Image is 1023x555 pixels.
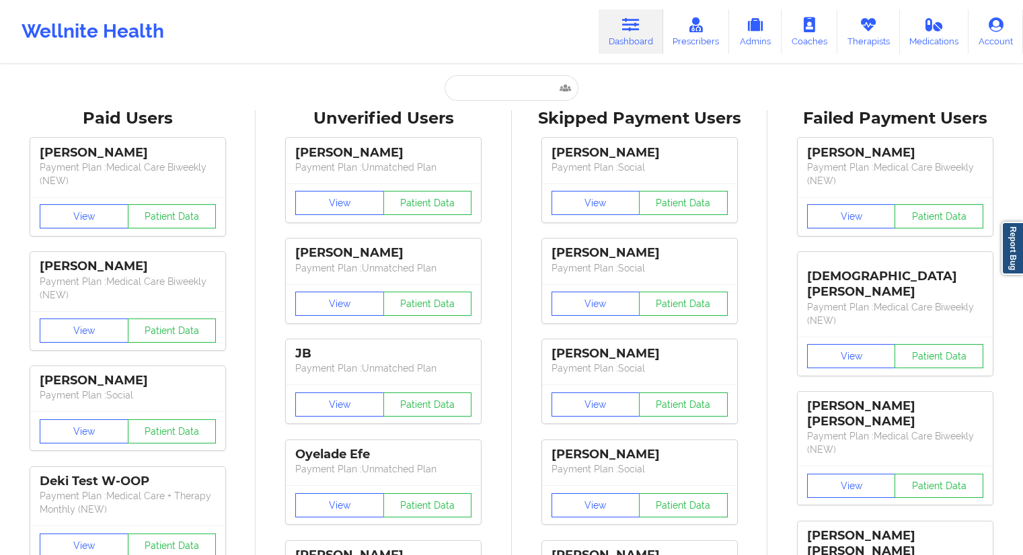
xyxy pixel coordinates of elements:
button: Patient Data [128,419,217,443]
button: Patient Data [895,204,983,228]
button: View [40,318,128,343]
p: Payment Plan : Unmatched Plan [295,261,471,275]
button: Patient Data [639,292,728,316]
button: View [552,392,640,417]
button: View [552,191,640,215]
button: View [295,292,384,316]
button: View [40,204,128,228]
button: View [295,191,384,215]
div: [PERSON_NAME] [552,145,728,161]
button: Patient Data [639,392,728,417]
div: Failed Payment Users [777,108,1014,129]
div: [PERSON_NAME] [40,145,216,161]
p: Payment Plan : Medical Care Biweekly (NEW) [807,300,983,327]
a: Account [969,9,1023,54]
div: [DEMOGRAPHIC_DATA][PERSON_NAME] [807,259,983,300]
button: Patient Data [895,344,983,368]
a: Dashboard [599,9,663,54]
div: [PERSON_NAME] [295,245,471,261]
p: Payment Plan : Social [552,161,728,174]
button: View [807,344,896,368]
div: [PERSON_NAME] [552,245,728,261]
button: View [807,474,896,498]
button: View [807,204,896,228]
p: Payment Plan : Medical Care Biweekly (NEW) [807,161,983,187]
p: Payment Plan : Unmatched Plan [295,462,471,476]
button: Patient Data [383,392,472,417]
button: Patient Data [128,318,217,343]
div: [PERSON_NAME] [40,259,216,274]
p: Payment Plan : Social [552,261,728,275]
button: View [295,493,384,517]
button: View [40,419,128,443]
button: View [552,493,640,517]
div: [PERSON_NAME] [295,145,471,161]
button: Patient Data [639,493,728,517]
p: Payment Plan : Unmatched Plan [295,161,471,174]
button: Patient Data [639,191,728,215]
p: Payment Plan : Social [552,361,728,375]
a: Medications [900,9,969,54]
a: Prescribers [663,9,730,54]
div: [PERSON_NAME] [552,447,728,462]
p: Payment Plan : Social [552,462,728,476]
p: Payment Plan : Medical Care + Therapy Monthly (NEW) [40,489,216,516]
a: Admins [729,9,782,54]
div: Paid Users [9,108,246,129]
p: Payment Plan : Social [40,388,216,402]
p: Payment Plan : Medical Care Biweekly (NEW) [40,161,216,187]
div: [PERSON_NAME] [552,346,728,361]
div: [PERSON_NAME] [807,145,983,161]
div: [PERSON_NAME] [40,373,216,388]
div: Oyelade Efe [295,447,471,462]
a: Therapists [837,9,900,54]
button: View [552,292,640,316]
div: JB [295,346,471,361]
button: Patient Data [383,292,472,316]
div: Skipped Payment Users [521,108,758,129]
div: [PERSON_NAME] [PERSON_NAME] [807,398,983,429]
a: Report Bug [1001,222,1023,275]
a: Coaches [782,9,837,54]
button: Patient Data [128,204,217,228]
div: Deki Test W-OOP [40,474,216,489]
button: Patient Data [895,474,983,498]
button: Patient Data [383,191,472,215]
p: Payment Plan : Unmatched Plan [295,361,471,375]
button: View [295,392,384,417]
p: Payment Plan : Medical Care Biweekly (NEW) [40,275,216,302]
button: Patient Data [383,493,472,517]
div: Unverified Users [265,108,502,129]
p: Payment Plan : Medical Care Biweekly (NEW) [807,429,983,456]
